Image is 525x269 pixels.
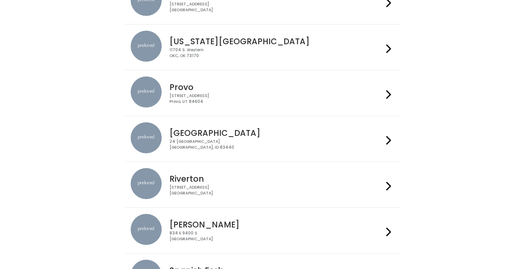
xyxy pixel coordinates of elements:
[169,47,383,59] div: 11704 S. Western OKC, OK 73170
[169,37,383,46] h4: [US_STATE][GEOGRAPHIC_DATA]
[131,214,162,245] img: preloved location
[131,168,162,199] img: preloved location
[169,231,383,242] div: 834 E 9400 S [GEOGRAPHIC_DATA]
[169,93,383,104] div: [STREET_ADDRESS] Provo, UT 84604
[131,31,394,64] a: preloved location [US_STATE][GEOGRAPHIC_DATA] 11704 S. WesternOKC, OK 73170
[131,168,394,201] a: preloved location Riverton [STREET_ADDRESS][GEOGRAPHIC_DATA]
[131,76,394,109] a: preloved location Provo [STREET_ADDRESS]Provo, UT 84604
[131,122,394,155] a: preloved location [GEOGRAPHIC_DATA] 24 [GEOGRAPHIC_DATA][GEOGRAPHIC_DATA], ID 83440
[131,214,394,247] a: preloved location [PERSON_NAME] 834 E 9400 S[GEOGRAPHIC_DATA]
[169,220,383,229] h4: [PERSON_NAME]
[169,174,383,183] h4: Riverton
[169,185,383,196] div: [STREET_ADDRESS] [GEOGRAPHIC_DATA]
[131,76,162,108] img: preloved location
[131,122,162,153] img: preloved location
[169,139,383,150] div: 24 [GEOGRAPHIC_DATA] [GEOGRAPHIC_DATA], ID 83440
[169,83,383,92] h4: Provo
[169,2,383,13] div: [STREET_ADDRESS] [GEOGRAPHIC_DATA]
[169,128,383,137] h4: [GEOGRAPHIC_DATA]
[131,31,162,62] img: preloved location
